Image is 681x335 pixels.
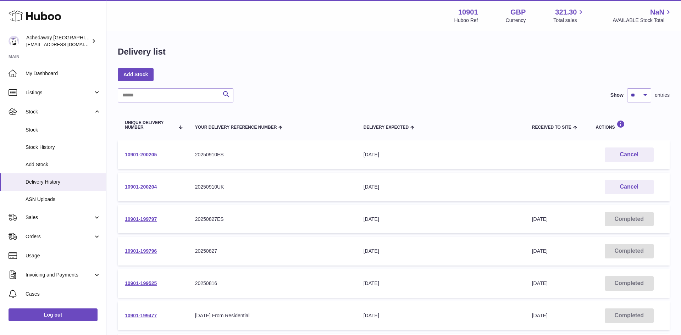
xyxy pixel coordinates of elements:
span: [EMAIL_ADDRESS][DOMAIN_NAME] [26,41,104,47]
span: Listings [26,89,93,96]
div: Currency [506,17,526,24]
span: Total sales [553,17,585,24]
a: 321.30 Total sales [553,7,585,24]
span: [DATE] [532,248,548,254]
a: 10901-200204 [125,184,157,190]
span: ASN Uploads [26,196,101,203]
span: Cases [26,291,101,297]
a: Log out [9,308,98,321]
span: Unique Delivery Number [125,121,175,130]
span: [DATE] [532,313,548,318]
img: admin@newpb.co.uk [9,36,19,46]
div: 20250827 [195,248,349,255]
div: [DATE] [364,312,518,319]
div: [DATE] [364,248,518,255]
span: Sales [26,214,93,221]
span: Your Delivery Reference Number [195,125,277,130]
div: 20250910UK [195,184,349,190]
a: Add Stock [118,68,154,81]
div: [DATE] [364,184,518,190]
span: Delivery History [26,179,101,185]
button: Cancel [605,147,654,162]
strong: 10901 [458,7,478,17]
div: [DATE] [364,280,518,287]
span: Usage [26,252,101,259]
span: NaN [650,7,664,17]
div: 20250827ES [195,216,349,223]
div: [DATE] From Residential [195,312,349,319]
span: Delivery Expected [364,125,409,130]
a: 10901-199797 [125,216,157,222]
a: 10901-199796 [125,248,157,254]
span: Orders [26,233,93,240]
span: Stock [26,127,101,133]
a: 10901-199525 [125,280,157,286]
strong: GBP [510,7,526,17]
div: 20250910ES [195,151,349,158]
span: Stock [26,108,93,115]
h1: Delivery list [118,46,166,57]
div: 20250816 [195,280,349,287]
div: [DATE] [364,151,518,158]
div: [DATE] [364,216,518,223]
span: Add Stock [26,161,101,168]
span: Invoicing and Payments [26,272,93,278]
span: [DATE] [532,280,548,286]
span: AVAILABLE Stock Total [613,17,672,24]
div: Huboo Ref [454,17,478,24]
span: [DATE] [532,216,548,222]
label: Show [610,92,624,99]
span: Received to Site [532,125,571,130]
span: Stock History [26,144,101,151]
div: Actions [596,120,663,130]
button: Cancel [605,180,654,194]
span: My Dashboard [26,70,101,77]
a: NaN AVAILABLE Stock Total [613,7,672,24]
span: entries [655,92,670,99]
div: Achedaway [GEOGRAPHIC_DATA] [26,34,90,48]
a: 10901-199477 [125,313,157,318]
span: 321.30 [555,7,577,17]
a: 10901-200205 [125,152,157,157]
